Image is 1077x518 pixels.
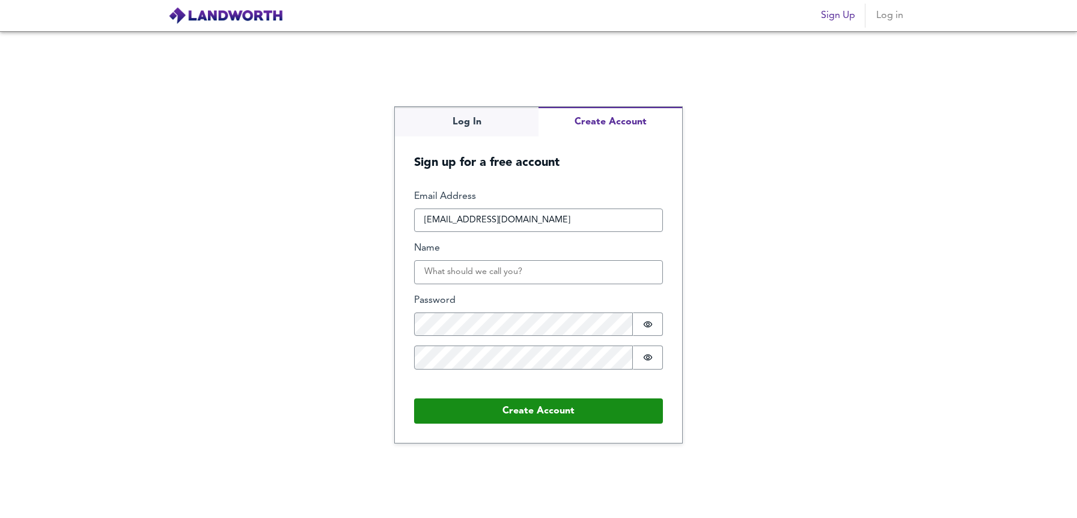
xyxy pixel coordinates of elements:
[414,398,663,424] button: Create Account
[414,209,663,233] input: How can we reach you?
[414,190,663,204] label: Email Address
[633,346,663,370] button: Show password
[538,107,682,136] button: Create Account
[395,136,682,171] h5: Sign up for a free account
[414,242,663,255] label: Name
[816,4,860,28] button: Sign Up
[414,260,663,284] input: What should we call you?
[395,107,538,136] button: Log In
[414,294,663,308] label: Password
[633,312,663,337] button: Show password
[875,7,904,24] span: Log in
[168,7,283,25] img: logo
[870,4,909,28] button: Log in
[821,7,855,24] span: Sign Up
